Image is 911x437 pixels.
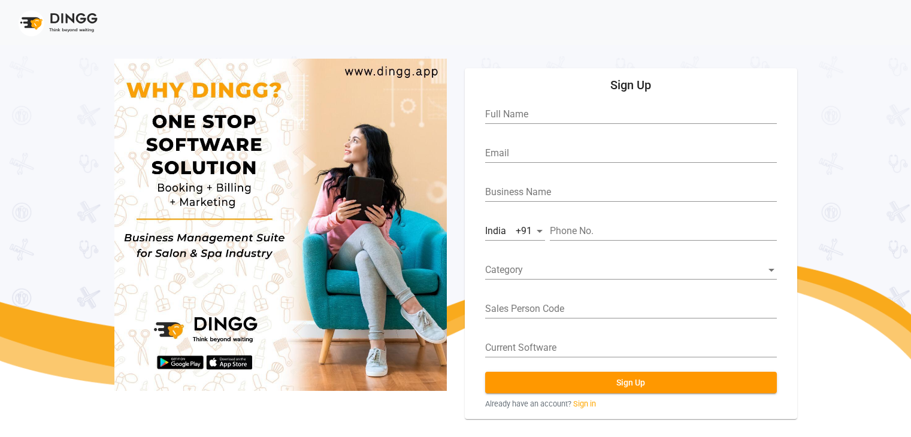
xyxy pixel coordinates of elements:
[573,398,596,409] a: Sign in
[485,398,571,409] span: Already have an account?
[474,78,788,92] h5: Sign Up
[616,378,645,387] span: Sign Up
[485,372,777,393] button: Sign Up
[485,225,532,236] span: India +91
[485,342,777,353] input: current software (if any)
